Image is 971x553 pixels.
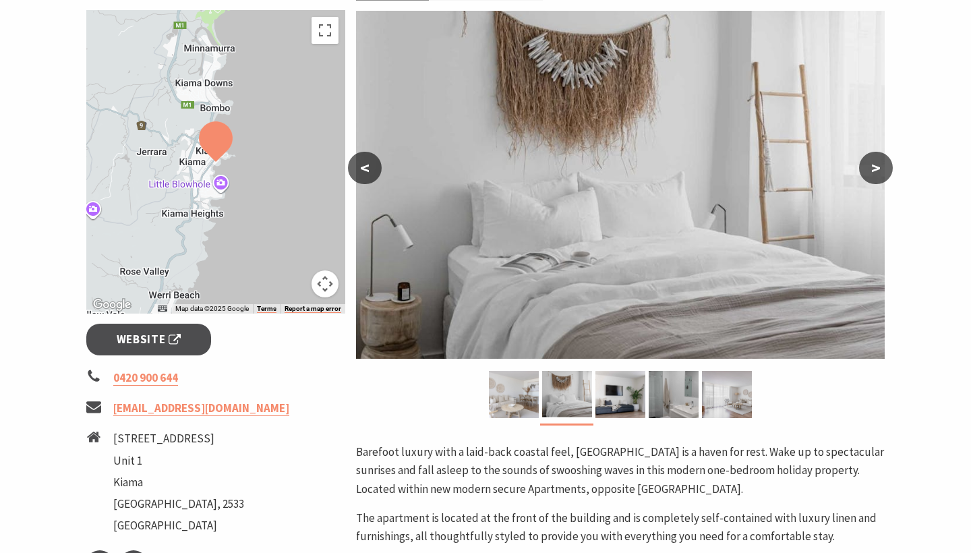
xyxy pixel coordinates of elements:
li: [GEOGRAPHIC_DATA] [113,517,244,535]
li: [GEOGRAPHIC_DATA], 2533 [113,495,244,513]
img: Bathroom [649,371,699,418]
button: Map camera controls [312,270,339,297]
p: The apartment is located at the front of the building and is completely self-contained with luxur... [356,509,885,546]
li: [STREET_ADDRESS] [113,430,244,448]
a: Open this area in Google Maps (opens a new window) [90,296,134,314]
span: Map data ©2025 Google [175,305,249,312]
button: > [859,152,893,184]
button: < [348,152,382,184]
img: Oceanview Kiama [595,371,645,418]
img: Oceanview Kiama [489,371,539,418]
a: Terms (opens in new tab) [257,305,276,313]
a: [EMAIL_ADDRESS][DOMAIN_NAME] [113,401,289,416]
img: Lounge [702,371,752,418]
img: Oceanview Kiama [356,11,885,359]
a: Report a map error [285,305,341,313]
a: 0420 900 644 [113,370,178,386]
img: Google [90,296,134,314]
img: Oceanview Kiama [542,371,592,418]
p: Barefoot luxury with a laid-back coastal feel, [GEOGRAPHIC_DATA] is a haven for rest. Wake up to ... [356,443,885,498]
span: Website [117,330,181,349]
button: Toggle fullscreen view [312,17,339,44]
li: Kiama [113,473,244,492]
button: Keyboard shortcuts [158,304,167,314]
li: Unit 1 [113,452,244,470]
a: Website [86,324,211,355]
